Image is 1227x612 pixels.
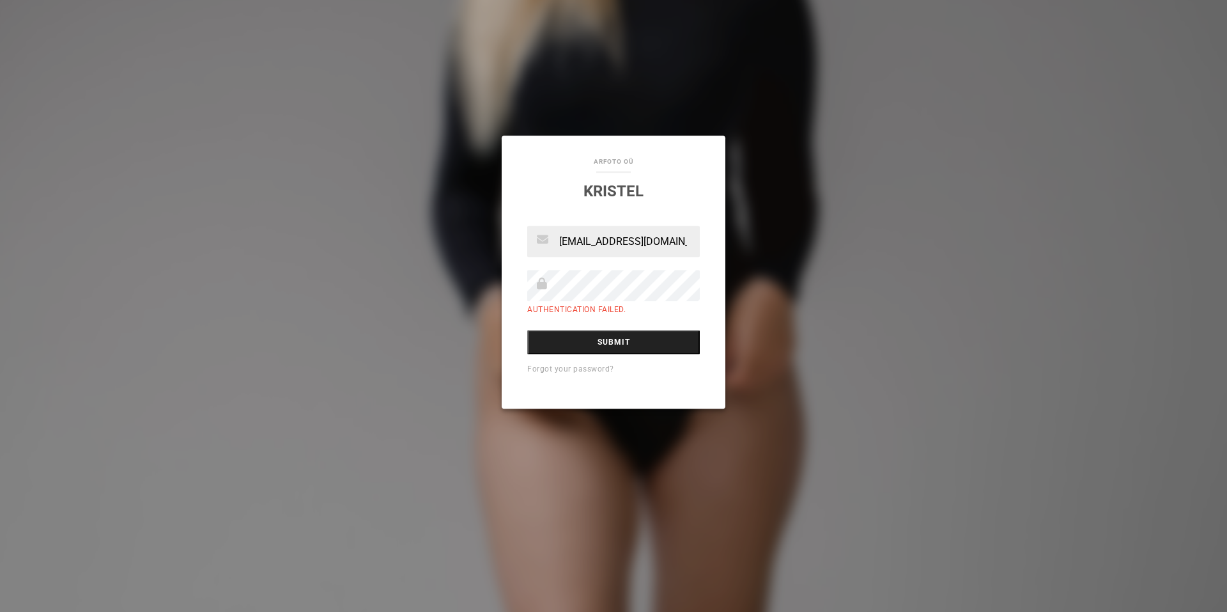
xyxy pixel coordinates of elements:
a: Kristel [583,182,644,200]
a: aRfoto OÜ [594,158,634,165]
input: Email [527,226,700,257]
a: Forgot your password? [527,365,614,373]
input: Submit [527,330,700,354]
label: Authentication failed. [527,305,626,314]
